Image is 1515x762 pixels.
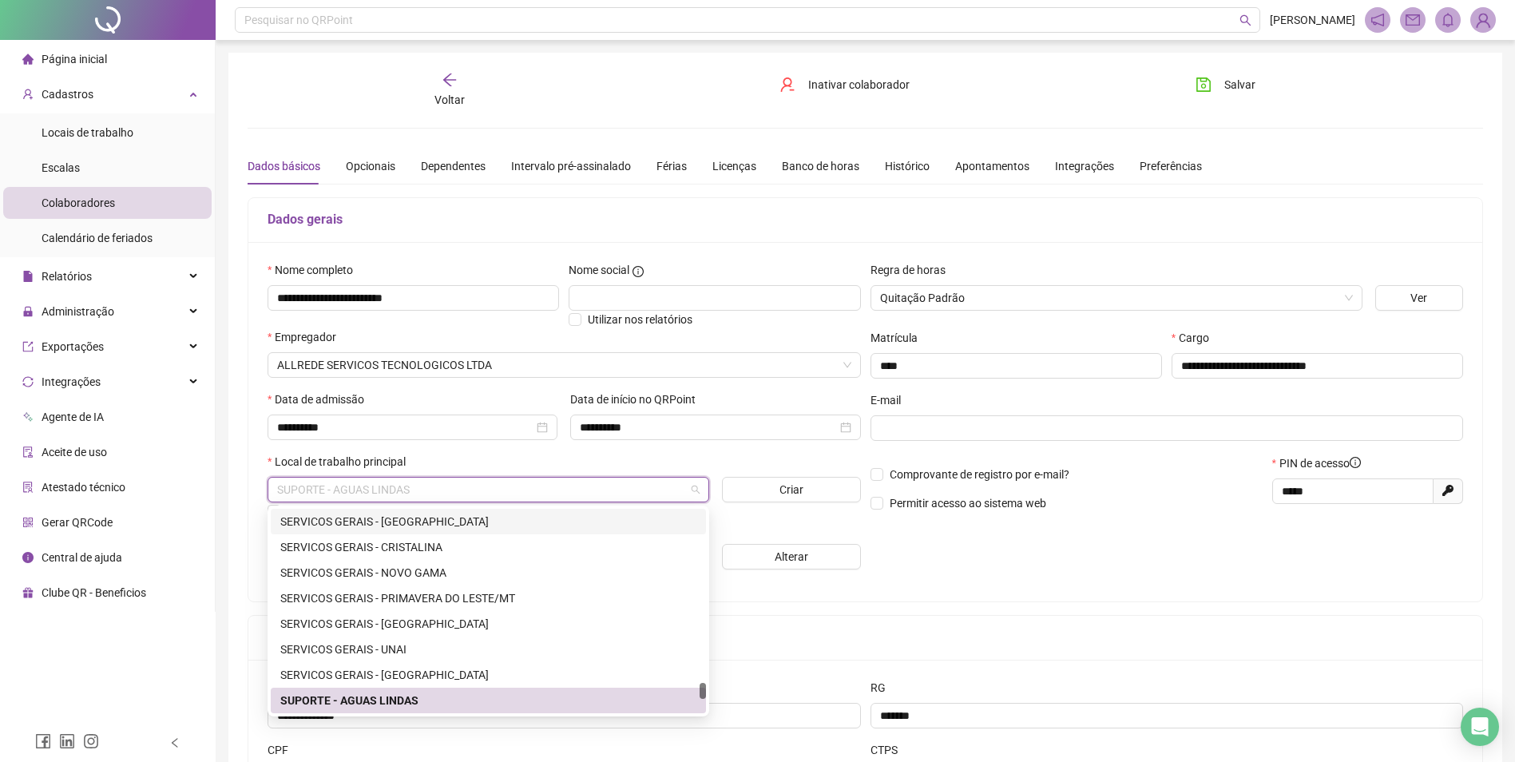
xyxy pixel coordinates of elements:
[42,270,92,283] span: Relatórios
[890,468,1069,481] span: Comprovante de registro por e-mail?
[1239,14,1251,26] span: search
[1350,457,1361,468] span: info-circle
[1172,329,1220,347] label: Cargo
[169,737,180,748] span: left
[280,666,696,684] div: SERVICOS GERAIS - [GEOGRAPHIC_DATA]
[42,551,122,564] span: Central de ajuda
[42,232,153,244] span: Calendário de feriados
[280,538,696,556] div: SERVICOS GERAIS - CRISTALINA
[656,157,687,175] div: Férias
[588,313,692,326] span: Utilizar nos relatórios
[722,477,861,502] button: Criar
[871,329,928,347] label: Matrícula
[22,552,34,563] span: info-circle
[779,77,795,93] span: user-delete
[268,628,1463,647] h5: Documentos principais
[1471,8,1495,32] img: 76165
[42,411,104,423] span: Agente de IA
[280,513,696,530] div: SERVICOS GERAIS - [GEOGRAPHIC_DATA]
[22,271,34,282] span: file
[1441,13,1455,27] span: bell
[782,157,859,175] div: Banco de horas
[42,88,93,101] span: Cadastros
[871,741,908,759] label: CTPS
[268,328,347,346] label: Empregador
[42,305,114,318] span: Administração
[280,589,696,607] div: SERVICOS GERAIS - PRIMAVERA DO LESTE/MT
[1461,708,1499,746] div: Open Intercom Messenger
[22,482,34,493] span: solution
[434,93,465,106] span: Voltar
[1375,285,1463,311] button: Ver
[511,157,631,175] div: Intervalo pré-assinalado
[1184,72,1267,97] button: Salvar
[42,586,146,599] span: Clube QR - Beneficios
[280,615,696,633] div: SERVICOS GERAIS - [GEOGRAPHIC_DATA]
[346,157,395,175] div: Opcionais
[955,157,1029,175] div: Apontamentos
[42,340,104,353] span: Exportações
[22,54,34,65] span: home
[22,341,34,352] span: export
[83,733,99,749] span: instagram
[1406,13,1420,27] span: mail
[277,478,700,502] span: SUPORTE - AGUAS LINDAS
[880,286,1353,310] span: Quitação Padrão
[442,72,458,88] span: arrow-left
[1270,11,1355,29] span: [PERSON_NAME]
[59,733,75,749] span: linkedin
[1140,157,1202,175] div: Preferências
[1279,454,1361,472] span: PIN de acesso
[569,261,629,279] span: Nome social
[287,505,395,518] span: Colaborador externo?
[1224,76,1255,93] span: Salvar
[712,157,756,175] div: Licenças
[1196,77,1212,93] span: save
[42,126,133,139] span: Locais de trabalho
[885,157,930,175] div: Histórico
[248,157,320,175] div: Dados básicos
[871,679,896,697] label: RG
[808,76,910,93] span: Inativar colaborador
[42,446,107,458] span: Aceite de uso
[22,446,34,458] span: audit
[1370,13,1385,27] span: notification
[22,376,34,387] span: sync
[42,481,125,494] span: Atestado técnico
[35,733,51,749] span: facebook
[871,391,911,409] label: E-mail
[280,564,696,581] div: SERVICOS GERAIS - NOVO GAMA
[22,89,34,100] span: user-add
[268,453,416,470] label: Local de trabalho principal
[42,53,107,65] span: Página inicial
[570,391,706,408] label: Data de início no QRPoint
[779,481,803,498] span: Criar
[722,544,861,570] button: Alterar
[42,516,113,529] span: Gerar QRCode
[42,196,115,209] span: Colaboradores
[1055,157,1114,175] div: Integrações
[268,210,1463,229] h5: Dados gerais
[280,692,696,709] div: SUPORTE - AGUAS LINDAS
[421,157,486,175] div: Dependentes
[22,306,34,317] span: lock
[22,587,34,598] span: gift
[277,353,851,377] span: ALLREDE SERVICOS TECNOLOGICOS LTDA
[775,548,808,566] span: Alterar
[280,641,696,658] div: SERVICOS GERAIS - UNAI
[767,72,922,97] button: Inativar colaborador
[1410,289,1427,307] span: Ver
[633,266,644,277] span: info-circle
[871,261,956,279] label: Regra de horas
[22,517,34,528] span: qrcode
[890,497,1046,510] span: Permitir acesso ao sistema web
[268,391,375,408] label: Data de admissão
[42,375,101,388] span: Integrações
[268,741,299,759] label: CPF
[268,261,363,279] label: Nome completo
[42,161,80,174] span: Escalas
